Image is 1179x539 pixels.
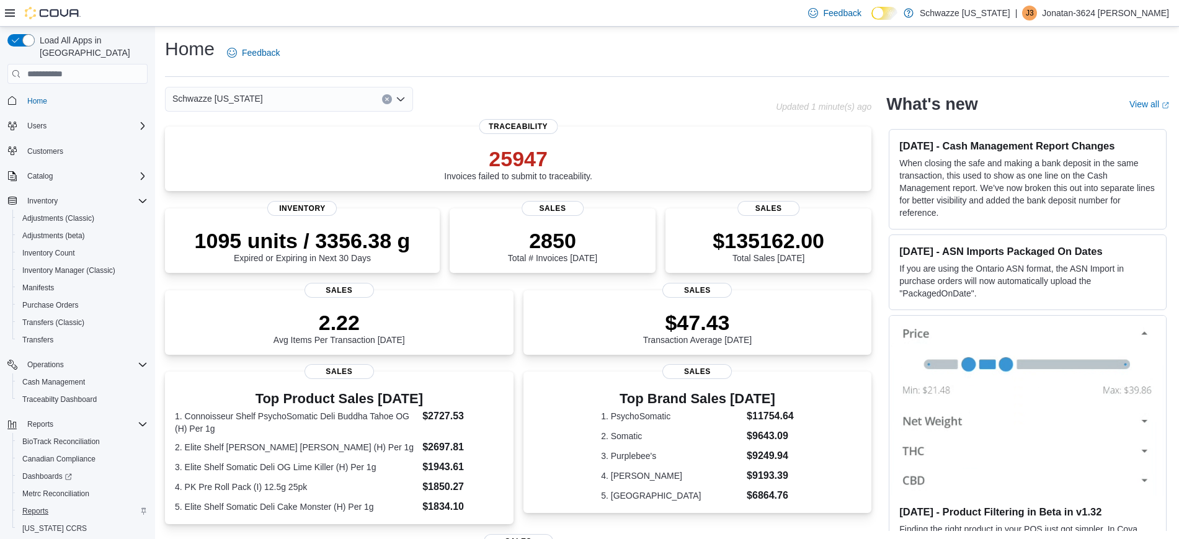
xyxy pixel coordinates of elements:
[1026,6,1034,20] span: J3
[422,460,503,474] dd: $1943.61
[17,298,84,313] a: Purchase Orders
[12,296,153,314] button: Purchase Orders
[195,228,411,253] p: 1095 units / 3356.38 g
[22,231,85,241] span: Adjustments (beta)
[267,201,337,216] span: Inventory
[22,417,58,432] button: Reports
[17,315,89,330] a: Transfers (Classic)
[22,357,69,372] button: Operations
[899,506,1156,518] h3: [DATE] - Product Filtering in Beta in v1.32
[305,364,374,379] span: Sales
[2,91,153,109] button: Home
[1042,6,1169,20] p: Jonatan-3624 [PERSON_NAME]
[22,265,115,275] span: Inventory Manager (Classic)
[17,521,148,536] span: Washington CCRS
[747,488,794,503] dd: $6864.76
[601,489,742,502] dt: 5. [GEOGRAPHIC_DATA]
[899,157,1156,219] p: When closing the safe and making a bank deposit in the same transaction, this used to show as one...
[422,409,503,424] dd: $2727.53
[22,471,72,481] span: Dashboards
[886,94,977,114] h2: What's new
[508,228,597,263] div: Total # Invoices [DATE]
[12,391,153,408] button: Traceabilty Dashboard
[17,504,148,519] span: Reports
[823,7,861,19] span: Feedback
[17,246,148,261] span: Inventory Count
[2,167,153,185] button: Catalog
[713,228,824,263] div: Total Sales [DATE]
[899,245,1156,257] h3: [DATE] - ASN Imports Packaged On Dates
[27,171,53,181] span: Catalog
[1015,6,1018,20] p: |
[12,485,153,502] button: Metrc Reconciliation
[22,377,85,387] span: Cash Management
[12,331,153,349] button: Transfers
[12,262,153,279] button: Inventory Manager (Classic)
[776,102,871,112] p: Updated 1 minute(s) ago
[643,310,752,335] p: $47.43
[17,211,148,226] span: Adjustments (Classic)
[662,364,732,379] span: Sales
[22,194,63,208] button: Inventory
[2,142,153,160] button: Customers
[17,469,77,484] a: Dashboards
[25,7,81,19] img: Cova
[601,450,742,462] dt: 3. Purplebee's
[17,332,58,347] a: Transfers
[1022,6,1037,20] div: Jonatan-3624 Vega
[17,392,148,407] span: Traceabilty Dashboard
[444,146,592,181] div: Invoices failed to submit to traceability.
[22,437,100,447] span: BioTrack Reconciliation
[22,194,148,208] span: Inventory
[22,248,75,258] span: Inventory Count
[12,502,153,520] button: Reports
[2,416,153,433] button: Reports
[22,118,148,133] span: Users
[12,433,153,450] button: BioTrack Reconciliation
[17,486,94,501] a: Metrc Reconciliation
[396,94,406,104] button: Open list of options
[871,7,897,20] input: Dark Mode
[22,94,52,109] a: Home
[2,117,153,135] button: Users
[662,283,732,298] span: Sales
[12,227,153,244] button: Adjustments (beta)
[522,201,584,216] span: Sales
[17,486,148,501] span: Metrc Reconciliation
[17,332,148,347] span: Transfers
[17,228,148,243] span: Adjustments (beta)
[195,228,411,263] div: Expired or Expiring in Next 30 Days
[643,310,752,345] div: Transaction Average [DATE]
[274,310,405,345] div: Avg Items Per Transaction [DATE]
[17,228,90,243] a: Adjustments (beta)
[22,143,148,159] span: Customers
[12,210,153,227] button: Adjustments (Classic)
[803,1,866,25] a: Feedback
[17,211,99,226] a: Adjustments (Classic)
[17,315,148,330] span: Transfers (Classic)
[22,169,58,184] button: Catalog
[175,501,417,513] dt: 5. Elite Shelf Somatic Deli Cake Monster (H) Per 1g
[27,419,53,429] span: Reports
[17,263,148,278] span: Inventory Manager (Classic)
[22,144,68,159] a: Customers
[17,280,59,295] a: Manifests
[713,228,824,253] p: $135162.00
[382,94,392,104] button: Clear input
[22,335,53,345] span: Transfers
[22,506,48,516] span: Reports
[35,34,148,59] span: Load All Apps in [GEOGRAPHIC_DATA]
[747,448,794,463] dd: $9249.94
[747,429,794,443] dd: $9643.09
[17,263,120,278] a: Inventory Manager (Classic)
[2,192,153,210] button: Inventory
[27,121,47,131] span: Users
[508,228,597,253] p: 2850
[899,140,1156,152] h3: [DATE] - Cash Management Report Changes
[27,96,47,106] span: Home
[422,499,503,514] dd: $1834.10
[17,375,90,390] a: Cash Management
[17,469,148,484] span: Dashboards
[172,91,263,106] span: Schwazze [US_STATE]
